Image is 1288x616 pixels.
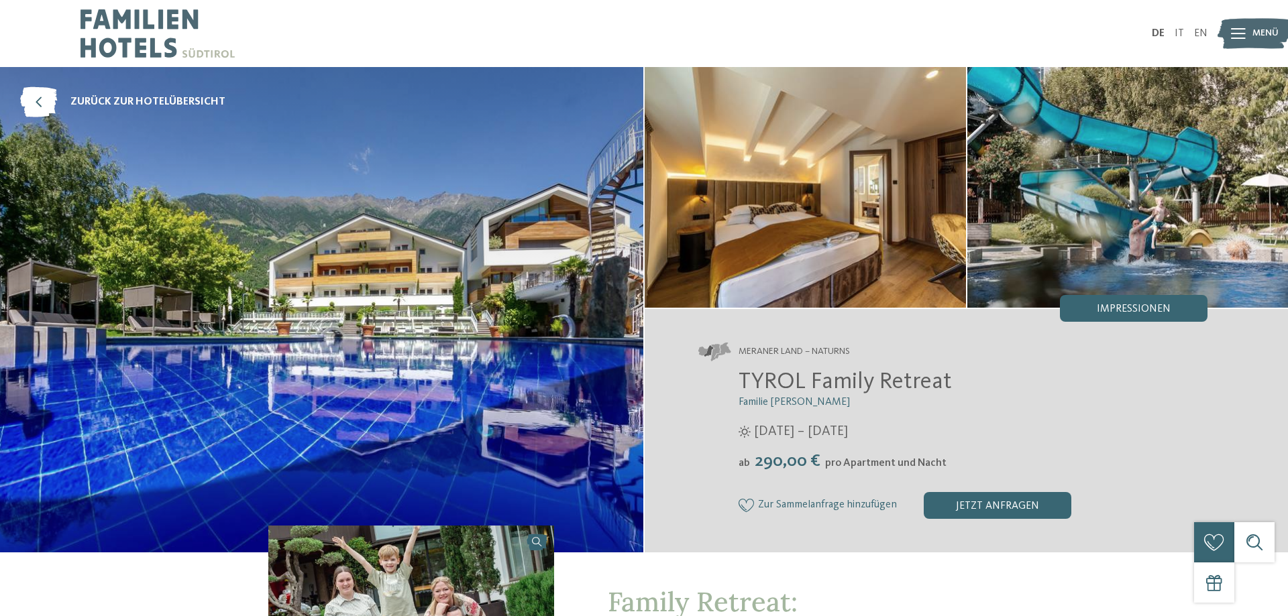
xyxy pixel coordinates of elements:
[751,452,824,470] span: 290,00 €
[739,397,850,408] span: Familie [PERSON_NAME]
[739,426,751,438] i: Öffnungszeiten im Sommer
[1194,28,1207,39] a: EN
[739,370,952,393] span: TYROL Family Retreat
[924,492,1071,519] div: jetzt anfragen
[1152,28,1165,39] a: DE
[70,95,225,109] span: zurück zur Hotelübersicht
[739,345,850,359] span: Meraner Land – Naturns
[739,458,750,469] span: ab
[1097,304,1171,314] span: Impressionen
[1175,28,1184,39] a: IT
[758,499,897,511] span: Zur Sammelanfrage hinzufügen
[1252,27,1279,40] span: Menü
[645,67,966,308] img: Das Familienhotel in Naturns der Extraklasse
[20,87,225,117] a: zurück zur Hotelübersicht
[825,458,947,469] span: pro Apartment und Nacht
[754,422,848,441] span: [DATE] – [DATE]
